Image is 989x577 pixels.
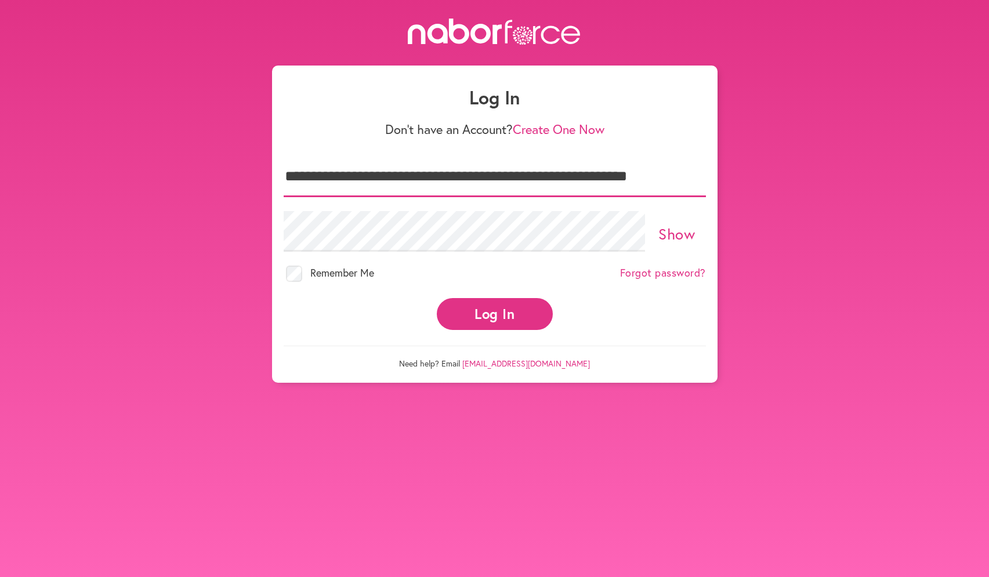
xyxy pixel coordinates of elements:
[284,346,706,369] p: Need help? Email
[284,122,706,137] p: Don't have an Account?
[310,266,374,280] span: Remember Me
[284,86,706,108] h1: Log In
[620,267,706,280] a: Forgot password?
[462,358,590,369] a: [EMAIL_ADDRESS][DOMAIN_NAME]
[437,298,553,330] button: Log In
[658,224,695,244] a: Show
[513,121,604,137] a: Create One Now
